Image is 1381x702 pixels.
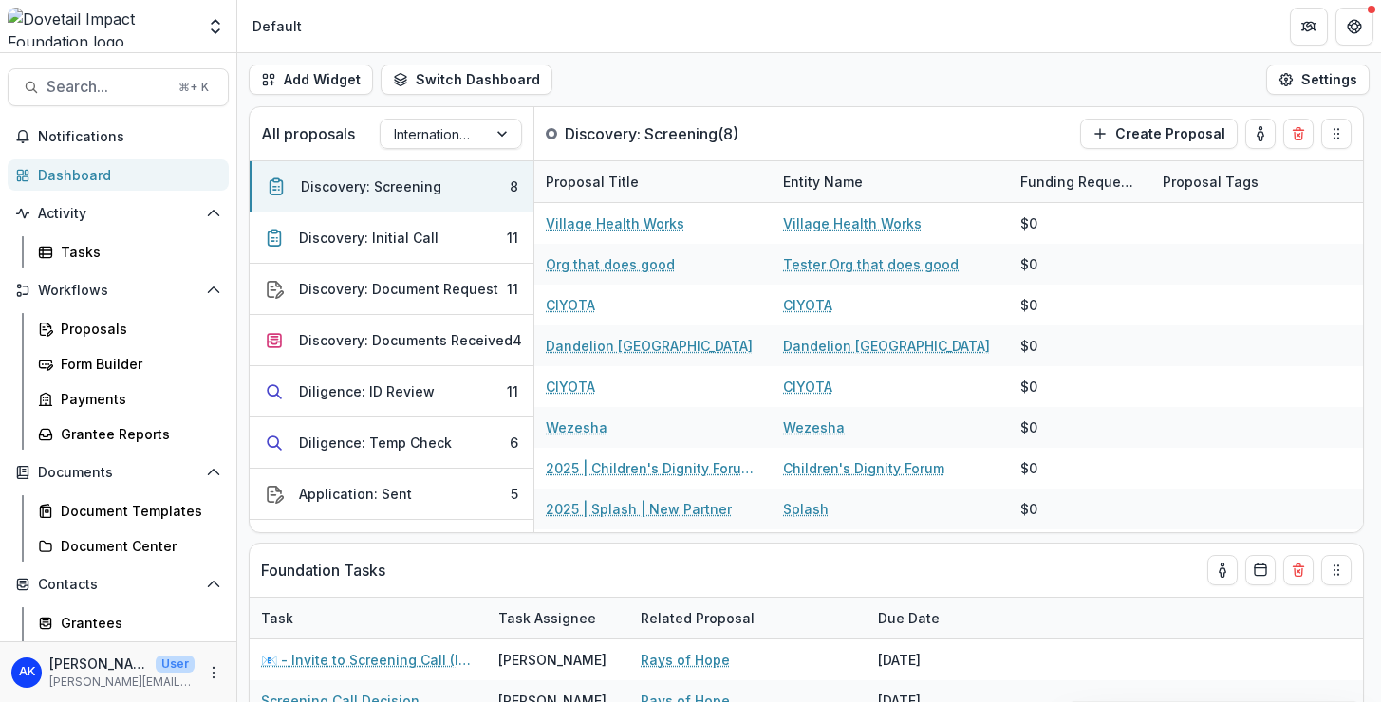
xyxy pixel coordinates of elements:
div: Task Assignee [487,598,629,638]
span: Activity [38,206,198,222]
a: Tester Org that does good [783,254,959,274]
div: Tasks [61,242,214,262]
div: Task [250,598,487,638]
div: Proposal Tags [1151,172,1270,192]
div: Discovery: Documents Received [299,330,513,350]
div: $0 [1020,499,1037,519]
button: toggle-assigned-to-me [1245,119,1276,149]
p: Foundation Tasks [261,559,385,582]
p: [PERSON_NAME][EMAIL_ADDRESS][DOMAIN_NAME] [49,674,195,691]
div: Proposals [61,319,214,339]
p: All proposals [261,122,355,145]
div: 6 [510,433,518,453]
a: 2025 | Splash | New Partner [546,499,732,519]
button: Discovery: Documents Received4 [250,315,533,366]
a: Wezesha [546,417,607,437]
div: Discovery: Initial Call [299,228,439,248]
span: Notifications [38,129,221,145]
a: Org that does good [546,254,675,274]
div: ⌘ + K [175,77,213,98]
button: Delete card [1283,555,1314,585]
button: Discovery: Document Request11 [250,264,533,315]
div: Grantee Reports [61,424,214,444]
button: Open Workflows [8,275,229,305]
div: Related Proposal [629,598,867,638]
div: 11 [507,279,518,299]
button: Calendar [1245,555,1276,585]
div: 11 [507,228,518,248]
nav: breadcrumb [245,12,309,40]
a: Payments [30,383,229,415]
a: Village Health Works [546,213,684,233]
div: Discovery: Screening [301,176,441,196]
button: Get Help [1335,8,1373,46]
button: Discovery: Screening8 [250,161,533,212]
div: 5 [511,484,518,504]
div: Proposal Title [534,172,650,192]
button: Discovery: Initial Call11 [250,212,533,264]
button: Create Proposal [1080,119,1238,149]
a: Document Templates [30,495,229,526]
div: Form Builder [61,354,214,374]
a: CIYOTA [546,295,595,315]
img: Dovetail Impact Foundation logo [8,8,195,46]
a: 2025 | Children's Dignity Forum | New Partner [546,458,760,478]
button: Add Widget [249,65,373,95]
a: Tasks [30,236,229,268]
div: $0 [1020,458,1037,478]
button: Notifications [8,121,229,152]
div: 11 [507,381,518,401]
span: Contacts [38,577,198,593]
button: Drag [1321,555,1352,585]
button: Diligence: Temp Check6 [250,417,533,469]
div: [PERSON_NAME] [498,650,607,670]
button: More [202,661,225,684]
a: Proposals [30,313,229,344]
button: Drag [1321,119,1352,149]
div: [DATE] [867,639,1009,680]
a: Document Center [30,530,229,562]
div: Payments [61,389,214,409]
div: Due Date [867,598,1009,638]
div: Task Assignee [487,608,607,628]
p: [PERSON_NAME] [49,654,148,674]
button: Open entity switcher [202,8,229,46]
div: $0 [1020,377,1037,397]
span: Search... [47,78,167,96]
div: $0 [1020,336,1037,356]
div: Document Templates [61,501,214,521]
div: 8 [510,176,518,196]
button: Switch Dashboard [381,65,552,95]
div: Proposal Title [534,161,772,202]
a: CIYOTA [783,377,832,397]
p: User [156,656,195,673]
button: Application: Sent5 [250,469,533,520]
div: Dashboard [38,165,214,185]
a: Splash [783,499,829,519]
div: Discovery: Document Request [299,279,498,299]
p: Discovery: Screening ( 8 ) [565,122,738,145]
div: Grantees [61,613,214,633]
a: Dashboard [8,159,229,191]
a: Wezesha [783,417,845,437]
div: $0 [1020,295,1037,315]
a: Rays of Hope [641,650,730,670]
a: Form Builder [30,348,229,379]
div: Funding Requested [1009,172,1151,192]
div: Task [250,608,305,628]
div: Diligence: ID Review [299,381,435,401]
a: Village Health Works [783,213,922,233]
div: $0 [1020,254,1037,274]
div: Default [252,16,302,36]
div: Diligence: Temp Check [299,433,452,453]
button: Open Activity [8,198,229,229]
div: Anna Koons [19,666,35,678]
div: Application: Sent [299,484,412,504]
a: CIYOTA [783,295,832,315]
div: Entity Name [772,172,874,192]
a: Grantees [30,607,229,638]
button: toggle-assigned-to-me [1207,555,1238,585]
